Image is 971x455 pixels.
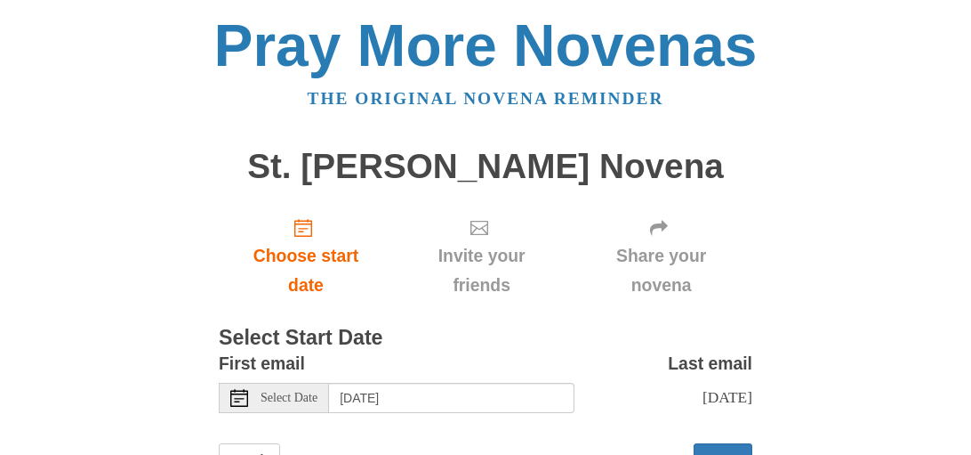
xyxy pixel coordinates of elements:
[308,89,664,108] a: The original novena reminder
[219,349,305,378] label: First email
[570,203,752,309] div: Click "Next" to confirm your start date first.
[219,327,752,350] h3: Select Start Date
[237,241,375,300] span: Choose start date
[411,241,552,300] span: Invite your friends
[261,392,317,404] span: Select Date
[214,12,758,78] a: Pray More Novenas
[393,203,570,309] div: Click "Next" to confirm your start date first.
[219,203,393,309] a: Choose start date
[702,388,752,406] span: [DATE]
[668,349,752,378] label: Last email
[588,241,734,300] span: Share your novena
[219,148,752,186] h1: St. [PERSON_NAME] Novena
